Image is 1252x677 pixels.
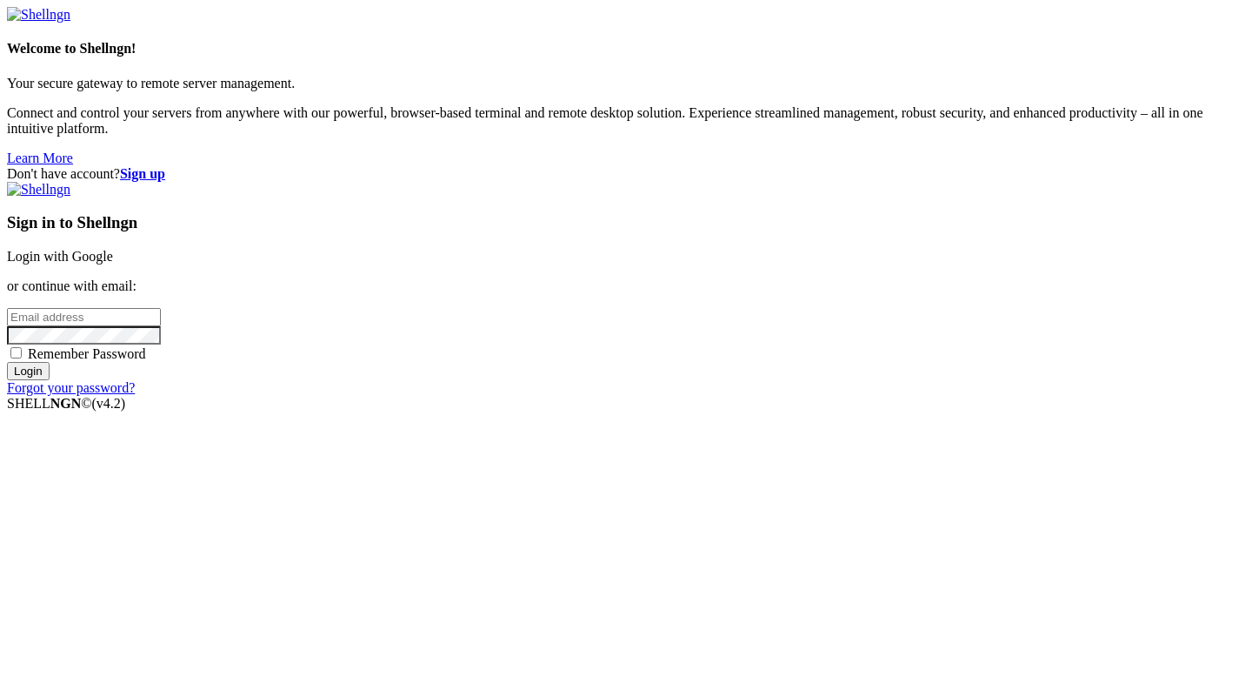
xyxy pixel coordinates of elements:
[7,278,1245,294] p: or continue with email:
[7,182,70,198] img: Shellngn
[7,362,50,380] input: Login
[92,396,126,411] span: 4.2.0
[120,166,165,181] a: Sign up
[7,396,125,411] span: SHELL ©
[7,7,70,23] img: Shellngn
[7,308,161,326] input: Email address
[7,151,73,165] a: Learn More
[28,346,146,361] span: Remember Password
[7,105,1245,137] p: Connect and control your servers from anywhere with our powerful, browser-based terminal and remo...
[7,76,1245,91] p: Your secure gateway to remote server management.
[7,380,135,395] a: Forgot your password?
[7,166,1245,182] div: Don't have account?
[10,347,22,359] input: Remember Password
[7,41,1245,57] h4: Welcome to Shellngn!
[7,213,1245,232] h3: Sign in to Shellngn
[50,396,82,411] b: NGN
[7,249,113,264] a: Login with Google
